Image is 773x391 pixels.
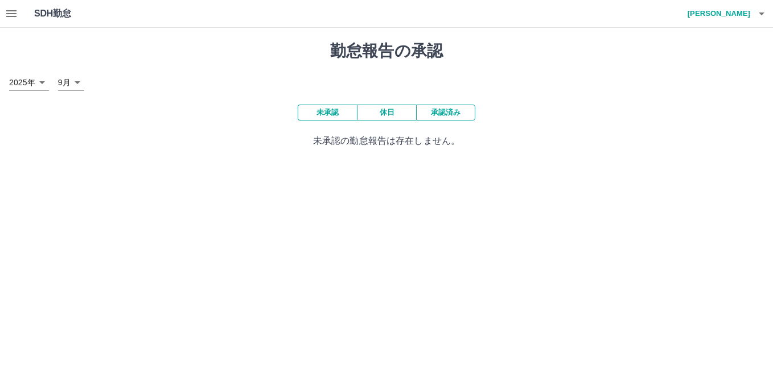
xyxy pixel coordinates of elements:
[416,105,475,120] button: 承認済み
[357,105,416,120] button: 休日
[9,41,764,61] h1: 勤怠報告の承認
[9,74,49,91] div: 2025年
[9,134,764,148] p: 未承認の勤怠報告は存在しません。
[298,105,357,120] button: 未承認
[58,74,84,91] div: 9月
